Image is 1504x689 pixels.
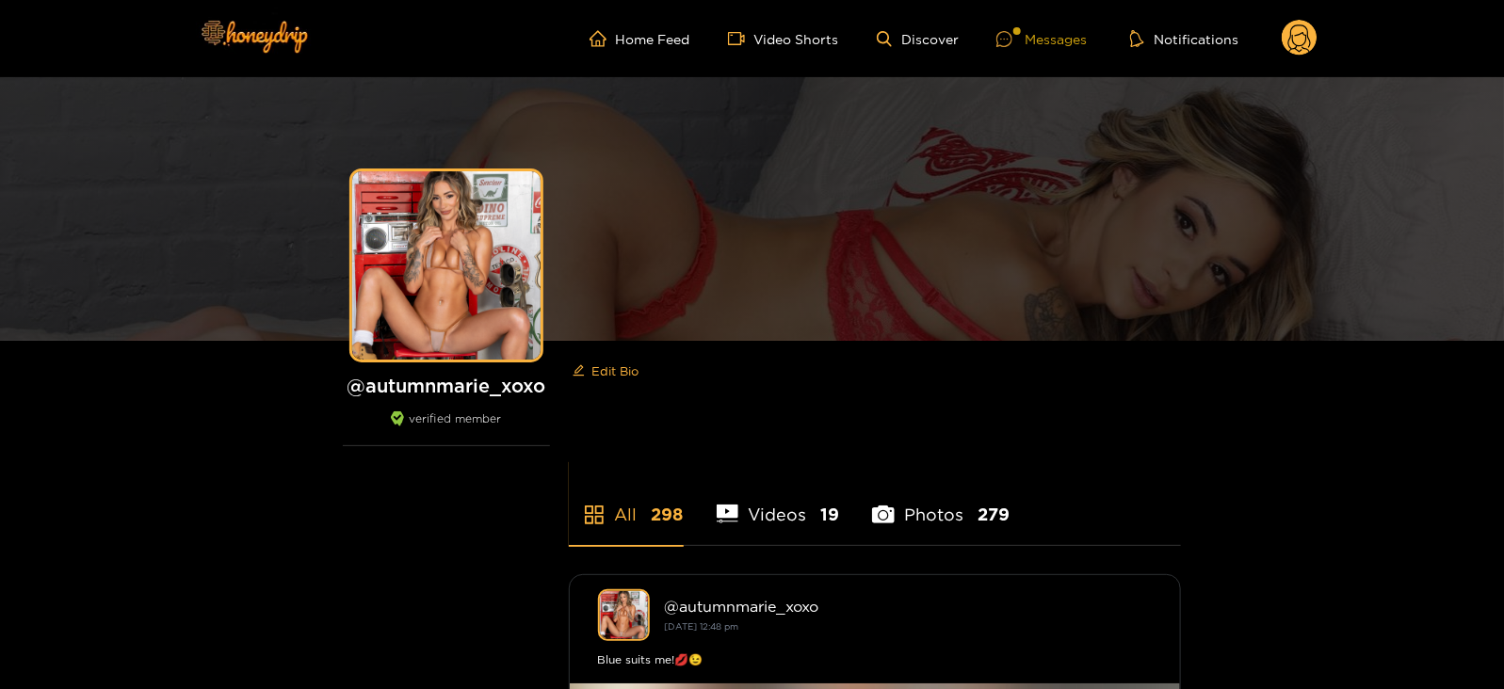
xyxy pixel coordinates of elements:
[1124,29,1244,48] button: Notifications
[590,30,616,47] span: home
[728,30,754,47] span: video-camera
[592,361,639,380] span: Edit Bio
[665,598,1152,615] div: @ autumnmarie_xoxo
[978,503,1010,526] span: 279
[583,504,606,526] span: appstore
[877,31,959,47] a: Discover
[573,364,585,378] span: edit
[343,411,550,446] div: verified member
[665,621,739,632] small: [DATE] 12:48 pm
[652,503,684,526] span: 298
[872,460,1010,545] li: Photos
[590,30,690,47] a: Home Feed
[717,460,840,545] li: Videos
[598,650,1152,669] div: Blue suits me!💋😉
[598,589,650,641] img: autumnmarie_xoxo
[569,356,643,386] button: editEdit Bio
[996,28,1087,50] div: Messages
[820,503,839,526] span: 19
[728,30,839,47] a: Video Shorts
[569,460,684,545] li: All
[343,374,550,397] h1: @ autumnmarie_xoxo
